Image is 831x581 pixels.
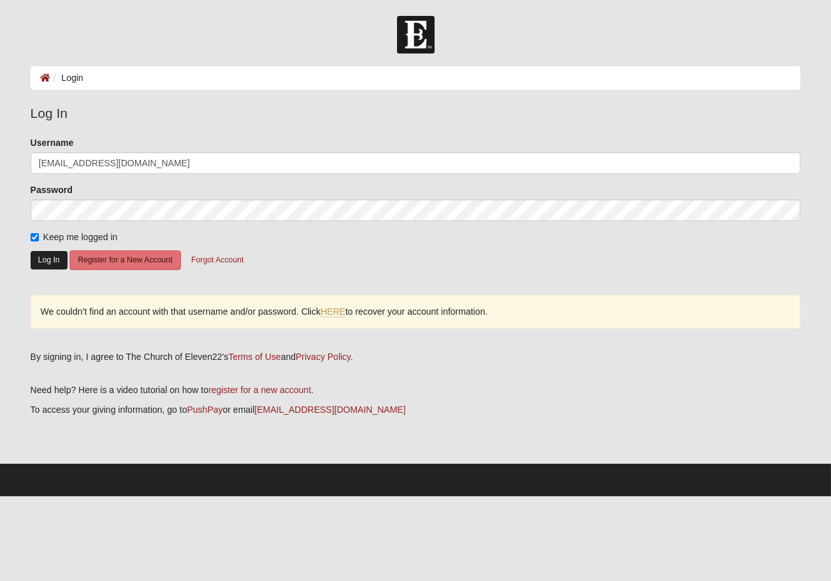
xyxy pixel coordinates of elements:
a: HERE [321,306,345,317]
div: By signing in, I agree to The Church of Eleven22's and . [31,350,801,364]
a: Privacy Policy [296,352,350,362]
p: To access your giving information, go to or email [31,403,801,417]
button: Register for a New Account [69,250,180,270]
legend: Log In [31,103,801,124]
a: register for a new account [208,385,311,395]
label: Username [31,136,74,149]
input: Keep me logged in [31,233,39,241]
a: PushPay [187,405,223,415]
li: Login [50,71,83,85]
p: Need help? Here is a video tutorial on how to . [31,384,801,397]
div: We couldn’t find an account with that username and/or password. Click to recover your account inf... [31,295,801,329]
a: [EMAIL_ADDRESS][DOMAIN_NAME] [254,405,405,415]
a: Terms of Use [228,352,280,362]
span: Keep me logged in [43,232,118,242]
label: Password [31,183,73,196]
button: Log In [31,251,68,269]
button: Forgot Account [183,250,252,270]
img: Church of Eleven22 Logo [397,16,435,54]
